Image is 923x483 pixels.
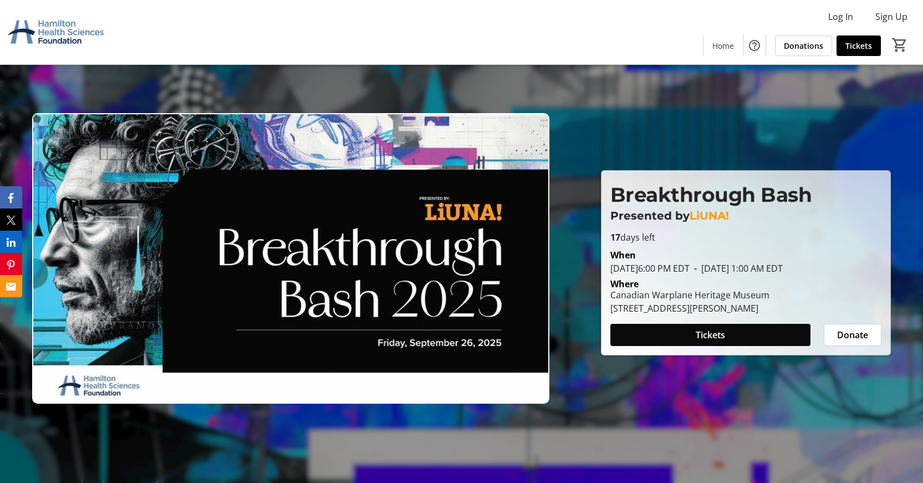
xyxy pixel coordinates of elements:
button: Tickets [610,324,810,346]
img: Campaign CTA Media Photo [32,113,549,404]
span: - [690,262,701,274]
span: Donate [837,328,868,342]
span: Tickets [845,40,872,52]
button: Donate [824,324,881,346]
div: [STREET_ADDRESS][PERSON_NAME] [610,302,769,315]
button: Sign Up [866,8,916,26]
span: Donations [784,40,823,52]
p: Breakthrough Bash [610,180,881,210]
a: Donations [775,35,832,56]
div: Canadian Warplane Heritage Museum [610,288,769,302]
span: 17 [610,231,620,243]
span: Tickets [696,328,725,342]
button: Help [743,34,766,57]
img: Hamilton Health Sciences Foundation's Logo [7,4,105,60]
a: Home [703,35,743,56]
span: [DATE] 6:00 PM EDT [610,262,690,274]
a: Tickets [837,35,881,56]
div: When [610,248,636,262]
span: Home [712,40,734,52]
span: Sign Up [875,10,907,23]
span: LiUNA! [690,209,729,222]
button: Log In [819,8,862,26]
span: Log In [828,10,853,23]
span: Presented by [610,209,690,222]
span: [DATE] 1:00 AM EDT [690,262,783,274]
button: Cart [890,35,910,55]
p: days left [610,231,881,244]
div: Where [610,279,639,288]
